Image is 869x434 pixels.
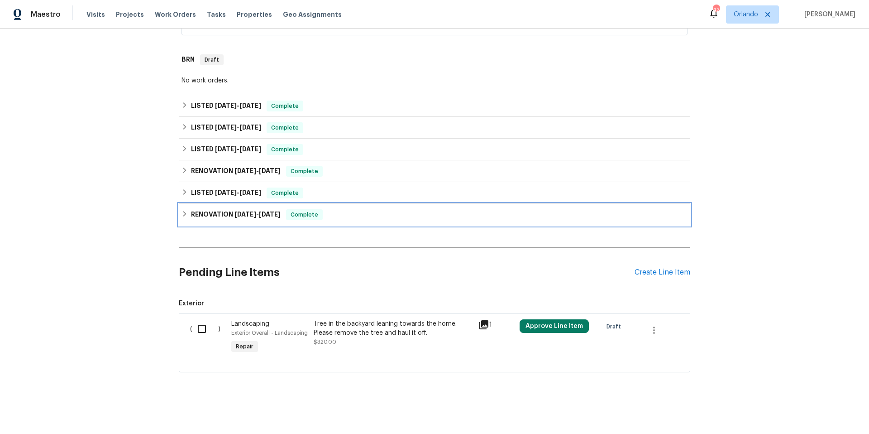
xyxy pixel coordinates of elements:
span: Orlando [734,10,758,19]
span: Draft [201,55,223,64]
h2: Pending Line Items [179,251,635,294]
div: LISTED [DATE]-[DATE]Complete [179,182,690,204]
span: [DATE] [215,102,237,109]
span: Complete [267,101,302,111]
span: [DATE] [234,168,256,174]
span: Repair [232,342,257,351]
span: [DATE] [234,211,256,217]
span: Geo Assignments [283,10,342,19]
div: LISTED [DATE]-[DATE]Complete [179,139,690,160]
span: Tasks [207,11,226,18]
span: Work Orders [155,10,196,19]
span: Visits [86,10,105,19]
span: Maestro [31,10,61,19]
span: Exterior [179,299,690,308]
span: Complete [287,167,322,176]
span: [PERSON_NAME] [801,10,855,19]
div: RENOVATION [DATE]-[DATE]Complete [179,160,690,182]
span: $320.00 [314,339,336,345]
h6: LISTED [191,144,261,155]
div: LISTED [DATE]-[DATE]Complete [179,117,690,139]
h6: RENOVATION [191,166,281,177]
div: No work orders. [181,76,688,85]
span: Complete [267,145,302,154]
span: Exterior Overall - Landscaping [231,330,308,336]
div: LISTED [DATE]-[DATE]Complete [179,95,690,117]
span: - [234,211,281,217]
span: - [215,124,261,130]
span: [DATE] [239,189,261,196]
h6: LISTED [191,101,261,111]
h6: LISTED [191,122,261,133]
span: [DATE] [259,168,281,174]
span: Complete [267,188,302,198]
span: [DATE] [239,146,261,152]
span: Landscaping [231,321,269,327]
span: [DATE] [239,102,261,109]
span: Complete [287,210,322,219]
span: [DATE] [215,146,237,152]
h6: BRN [181,54,195,65]
span: - [215,146,261,152]
span: [DATE] [239,124,261,130]
div: RENOVATION [DATE]-[DATE]Complete [179,204,690,226]
span: - [215,189,261,196]
span: Draft [606,322,625,331]
div: ( ) [187,317,229,358]
span: Properties [237,10,272,19]
span: - [234,168,281,174]
span: [DATE] [259,211,281,217]
span: - [215,102,261,109]
span: Projects [116,10,144,19]
div: BRN Draft [179,45,690,74]
div: Tree in the backyard leaning towards the home. Please remove the tree and haul it off. [314,319,473,338]
h6: LISTED [191,188,261,198]
h6: RENOVATION [191,209,281,220]
span: [DATE] [215,189,237,196]
span: [DATE] [215,124,237,130]
span: Complete [267,123,302,132]
div: Create Line Item [635,268,690,277]
div: 1 [478,319,514,330]
div: 42 [713,5,719,14]
button: Approve Line Item [520,319,589,333]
